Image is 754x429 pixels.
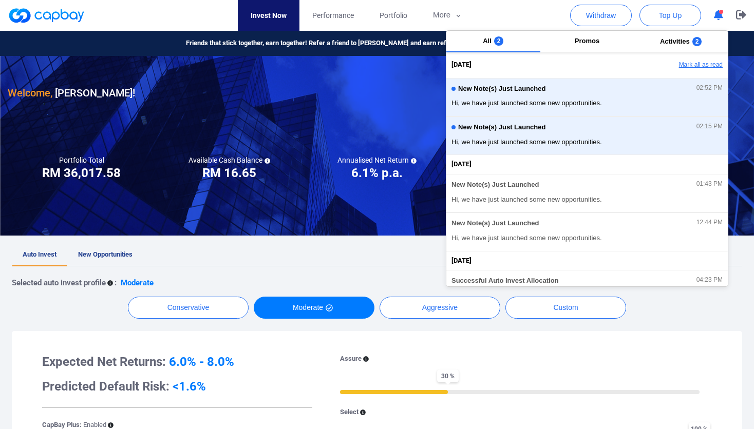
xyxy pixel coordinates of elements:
[451,256,472,266] span: [DATE]
[451,194,723,205] span: Hi, we have just launched some new opportunities.
[696,181,723,188] span: 01:43 PM
[540,31,634,52] button: Promos
[451,233,723,243] span: Hi, we have just launched some new opportunities.
[8,87,52,99] span: Welcome,
[659,10,682,21] span: Top Up
[451,159,472,170] span: [DATE]
[128,297,249,319] button: Conservative
[570,5,632,26] button: Withdraw
[451,220,539,227] span: New Note(s) Just Launched
[696,219,723,226] span: 12:44 PM
[446,31,540,52] button: All2
[115,277,117,289] p: :
[639,5,701,26] button: Top Up
[575,37,599,45] span: Promos
[696,277,723,284] span: 04:23 PM
[696,85,723,92] span: 02:52 PM
[451,137,723,147] span: Hi, we have just launched some new opportunities.
[121,277,154,289] p: Moderate
[446,116,728,155] button: New Note(s) Just Launched02:15 PMHi, we have just launched some new opportunities.
[451,60,472,70] span: [DATE]
[446,270,728,308] button: Successful Auto Invest Allocation04:23 PMRM 244.66 has been successfully allocated to Investment ...
[458,124,545,131] span: New Note(s) Just Launched
[483,37,492,45] span: All
[380,297,500,319] button: Aggressive
[202,165,256,181] h3: RM 16.65
[42,165,121,181] h3: RM 36,017.58
[692,37,702,46] span: 2
[340,354,362,364] p: Assure
[458,85,545,93] span: New Note(s) Just Launched
[437,369,459,382] span: 30 %
[312,10,354,21] span: Performance
[337,155,417,165] h5: Annualised Net Return
[451,181,539,189] span: New Note(s) Just Launched
[446,174,728,212] button: New Note(s) Just Launched01:43 PMHi, we have just launched some new opportunities.
[634,31,728,52] button: Activities2
[446,212,728,251] button: New Note(s) Just Launched12:44 PMHi, we have just launched some new opportunities.
[696,123,723,130] span: 02:15 PM
[254,297,374,319] button: Moderate
[446,78,728,116] button: New Note(s) Just Launched02:52 PMHi, we have just launched some new opportunities.
[186,38,502,49] span: Friends that stick together, earn together! Refer a friend to [PERSON_NAME] and earn referral rew...
[340,407,359,418] p: Select
[188,155,270,165] h5: Available Cash Balance
[169,355,234,369] span: 6.0% - 8.0%
[83,421,106,428] span: Enabled
[12,277,106,289] p: Selected auto invest profile
[8,85,135,101] h3: [PERSON_NAME] !
[42,354,312,370] h3: Expected Net Returns:
[494,36,504,46] span: 2
[23,250,56,258] span: Auto Invest
[505,297,626,319] button: Custom
[451,277,559,285] span: Successful Auto Invest Allocation
[660,37,690,45] span: Activities
[617,56,728,74] button: Mark all as read
[451,98,723,108] span: Hi, we have just launched some new opportunities.
[59,155,104,165] h5: Portfolio Total
[173,379,206,394] span: <1.6%
[380,10,407,21] span: Portfolio
[42,378,312,395] h3: Predicted Default Risk:
[351,165,403,181] h3: 6.1% p.a.
[78,250,133,258] span: New Opportunities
